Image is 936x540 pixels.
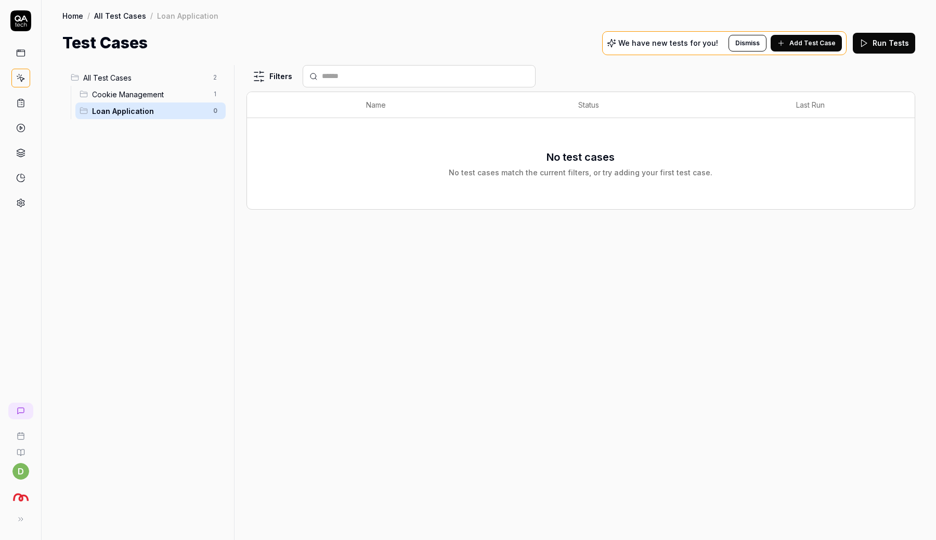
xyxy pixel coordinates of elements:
button: Sambla Logo [4,480,37,509]
button: Dismiss [729,35,766,52]
h1: Test Cases [62,31,148,55]
a: Book a call with us [4,423,37,440]
span: 2 [209,71,222,84]
span: Add Test Case [789,38,836,48]
th: Name [356,92,568,118]
th: Last Run [786,92,894,118]
button: Run Tests [853,33,915,54]
h3: No test cases [547,149,615,165]
button: d [12,463,29,480]
p: We have new tests for you! [618,40,718,47]
button: Add Test Case [771,35,842,52]
span: All Test Cases [83,72,207,83]
span: Loan Application [92,106,207,117]
div: Drag to reorderLoan Application0 [75,102,226,119]
span: 1 [209,88,222,100]
a: New conversation [8,403,33,419]
div: Loan Application [157,10,218,21]
div: / [150,10,153,21]
img: Sambla Logo [11,488,30,507]
span: Cookie Management [92,89,207,100]
div: Drag to reorderCookie Management1 [75,86,226,102]
a: Home [62,10,83,21]
div: / [87,10,90,21]
th: Status [568,92,786,118]
button: Filters [246,66,298,87]
a: All Test Cases [94,10,146,21]
a: Documentation [4,440,37,457]
span: 0 [209,105,222,117]
div: No test cases match the current filters, or try adding your first test case. [449,167,712,178]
